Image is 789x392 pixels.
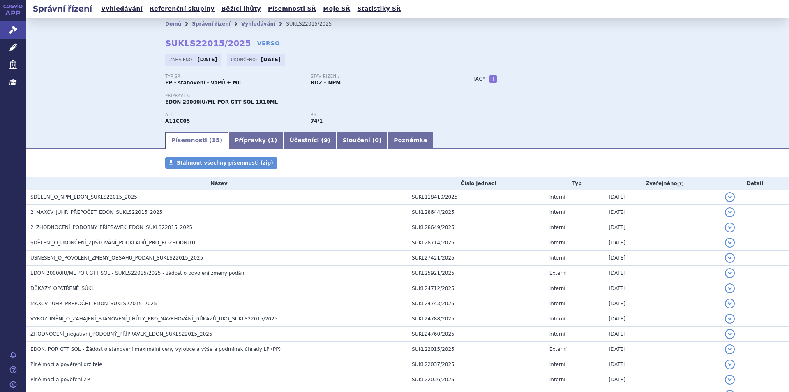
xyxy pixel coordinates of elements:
a: Vyhledávání [241,21,275,27]
a: Moje SŘ [321,3,353,14]
p: RS: [311,112,448,117]
span: ZHODNOCENÍ_negativní_PODOBNÝ_PŘÍPRAVEK_EDON_SUKLS22015_2025 [30,331,212,337]
a: Účastníci (9) [283,132,336,149]
span: 2_MAXCV_JUHR_PŘEPOČET_EDON_SUKLS22015_2025 [30,209,162,215]
button: detail [725,283,735,293]
td: [DATE] [604,342,721,357]
td: [DATE] [604,235,721,251]
span: Interní [549,255,565,261]
button: detail [725,253,735,263]
button: detail [725,375,735,385]
button: detail [725,329,735,339]
td: [DATE] [604,281,721,296]
span: Interní [549,301,565,306]
li: SUKLS22015/2025 [286,18,342,30]
th: Číslo jednací [408,177,545,190]
td: [DATE] [604,311,721,327]
td: SUKL22036/2025 [408,372,545,387]
a: + [489,75,497,83]
h2: Správní řízení [26,3,99,14]
button: detail [725,268,735,278]
p: Typ SŘ: [165,74,302,79]
span: VYROZUMĚNÍ_O_ZAHÁJENÍ_STANOVENÍ_LHŮTY_PRO_NAVRHOVÁNÍ_DŮKAZŮ_UKO_SUKLS22015/2025 [30,316,278,322]
td: SUKL24788/2025 [408,311,545,327]
span: Plné moci a pověření ZP [30,377,90,383]
a: Stáhnout všechny písemnosti (zip) [165,157,277,169]
td: [DATE] [604,190,721,205]
a: Domů [165,21,181,27]
td: SUKL22015/2025 [408,342,545,357]
button: detail [725,192,735,202]
button: detail [725,344,735,354]
td: SUKL22037/2025 [408,357,545,372]
td: SUKL24743/2025 [408,296,545,311]
a: Správní řízení [192,21,231,27]
span: 1 [270,137,275,144]
span: EDON 20000IU/ML POR GTT SOL - SUKLS22015/2025 - žádost o povolení změny podání [30,270,246,276]
button: detail [725,299,735,308]
a: Statistiky SŘ [355,3,403,14]
td: [DATE] [604,266,721,281]
abbr: (?) [677,181,684,187]
a: Sloučení (0) [337,132,388,149]
button: detail [725,360,735,369]
th: Název [26,177,408,190]
td: SUKL28644/2025 [408,205,545,220]
td: [DATE] [604,327,721,342]
span: Interní [549,377,565,383]
span: Interní [549,285,565,291]
span: EDON 20000IU/ML POR GTT SOL 1X10ML [165,99,278,105]
span: 15 [212,137,219,144]
span: SDĚLENÍ_O_NPM_EDON_SUKLS22015_2025 [30,194,137,200]
strong: SUKLS22015/2025 [165,38,251,48]
span: MAXCV_JUHR_PŘEPOČET_EDON_SUKLS22015_2025 [30,301,157,306]
a: Běžící lhůty [219,3,263,14]
span: Interní [549,225,565,230]
td: SUKL118410/2025 [408,190,545,205]
a: Poznámka [388,132,433,149]
span: Plné moci a pověření držitele [30,362,102,367]
th: Zveřejněno [604,177,721,190]
strong: léčiva k terapii a profylaxi osteoporózy, vitamin D, p.o. [311,118,323,124]
span: Ukončeno: [231,56,259,63]
span: Externí [549,346,567,352]
td: SUKL28649/2025 [408,220,545,235]
button: detail [725,314,735,324]
a: Písemnosti SŘ [265,3,318,14]
span: Externí [549,270,567,276]
strong: [DATE] [198,57,217,63]
h3: Tagy [473,74,486,84]
td: [DATE] [604,220,721,235]
button: detail [725,207,735,217]
a: VERSO [257,39,280,47]
a: Přípravky (1) [228,132,283,149]
span: Interní [549,316,565,322]
span: USNESENÍ_O_POVOLENÍ_ZMĚNY_OBSAHU_PODÁNÍ_SUKLS22015_2025 [30,255,203,261]
a: Vyhledávání [99,3,145,14]
span: 0 [375,137,379,144]
span: Interní [549,240,565,246]
span: Zahájeno: [169,56,195,63]
button: detail [725,223,735,232]
strong: CHOLEKALCIFEROL [165,118,190,124]
p: Stav řízení: [311,74,448,79]
td: SUKL28714/2025 [408,235,545,251]
span: Stáhnout všechny písemnosti (zip) [177,160,273,166]
th: Typ [545,177,605,190]
span: 9 [324,137,328,144]
strong: [DATE] [261,57,281,63]
a: Referenční skupiny [147,3,217,14]
td: [DATE] [604,296,721,311]
td: [DATE] [604,251,721,266]
td: SUKL27421/2025 [408,251,545,266]
span: SDĚLENÍ_O_UKONČENÍ_ZJIŠŤOVÁNÍ_PODKLADŮ_PRO_ROZHODNUTÍ [30,240,196,246]
span: Interní [549,362,565,367]
td: SUKL24760/2025 [408,327,545,342]
span: DŮKAZY_OPATŘENÉ_SÚKL [30,285,94,291]
p: ATC: [165,112,302,117]
p: Přípravek: [165,93,456,98]
a: Písemnosti (15) [165,132,228,149]
strong: PP - stanovení - VaPÚ + MC [165,80,241,86]
span: EDON, POR GTT SOL - Žádost o stanovení maximální ceny výrobce a výše a podmínek úhrady LP (PP) [30,346,281,352]
td: [DATE] [604,357,721,372]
